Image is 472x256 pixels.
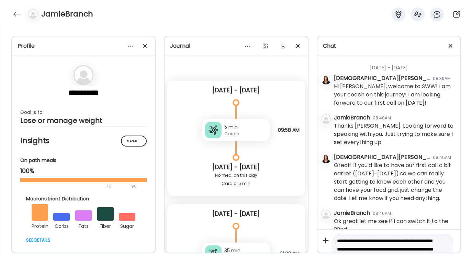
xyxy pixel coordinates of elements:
div: 08:40AM [373,115,391,121]
div: Great! If you'd like to have our first call a bit earlier ([DATE]-[DATE]) so we can really start ... [334,161,455,202]
div: 100% [20,167,147,175]
img: bg-avatar-default.svg [73,65,94,85]
img: avatars%2FmcUjd6cqKYdgkG45clkwT2qudZq2 [321,154,331,163]
div: protein [32,221,48,230]
div: On path meals [20,157,147,164]
div: 08:45AM [433,154,451,161]
div: No meal on this day Cardio: 5 min [173,171,299,188]
h4: JamieBranch [41,9,93,20]
div: Chat [323,42,455,50]
div: [DEMOGRAPHIC_DATA][PERSON_NAME] [334,74,430,82]
div: sugar [119,221,135,230]
div: Cardio [224,131,267,137]
div: Goal is to [20,108,147,116]
div: [DATE] - [DATE] [173,163,299,171]
div: [DATE] - [DATE] [173,86,299,94]
div: 90 [131,182,137,190]
div: JamieBranch [334,114,370,122]
img: bg-avatar-default.svg [28,9,38,19]
div: fats [75,221,92,230]
img: avatars%2FmcUjd6cqKYdgkG45clkwT2qudZq2 [321,75,331,84]
div: 08:46AM [373,210,391,217]
img: bg-avatar-default.svg [321,210,331,219]
div: carbs [53,221,70,230]
div: Manage [121,136,147,147]
div: [DATE] - [DATE] [173,210,299,218]
div: JamieBranch [334,209,370,217]
div: 5 min [224,124,267,131]
div: 70 [20,182,129,190]
span: 09:58 AM [278,127,300,133]
div: [DATE] - [DATE] [334,56,455,74]
div: fiber [97,221,114,230]
h2: Insights [20,136,147,146]
div: 08:39AM [433,75,451,82]
img: bg-avatar-default.svg [321,114,331,124]
div: 35 min [224,247,267,254]
div: Ok great let me see if I can switch it to the 22nd [334,217,455,234]
div: [DEMOGRAPHIC_DATA][PERSON_NAME] [334,153,430,161]
div: Lose or manage weight [20,116,147,125]
div: Hi [PERSON_NAME], welcome to SWW! I am your coach on this journey! I am looking forward to our fi... [334,82,455,107]
div: Thanks [PERSON_NAME]. Looking forward to speaking with you. Just trying to make sure I set everyt... [334,122,455,147]
div: Journal [170,42,302,50]
div: Profile [18,42,149,50]
div: Macronutrient Distribution [26,195,141,202]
